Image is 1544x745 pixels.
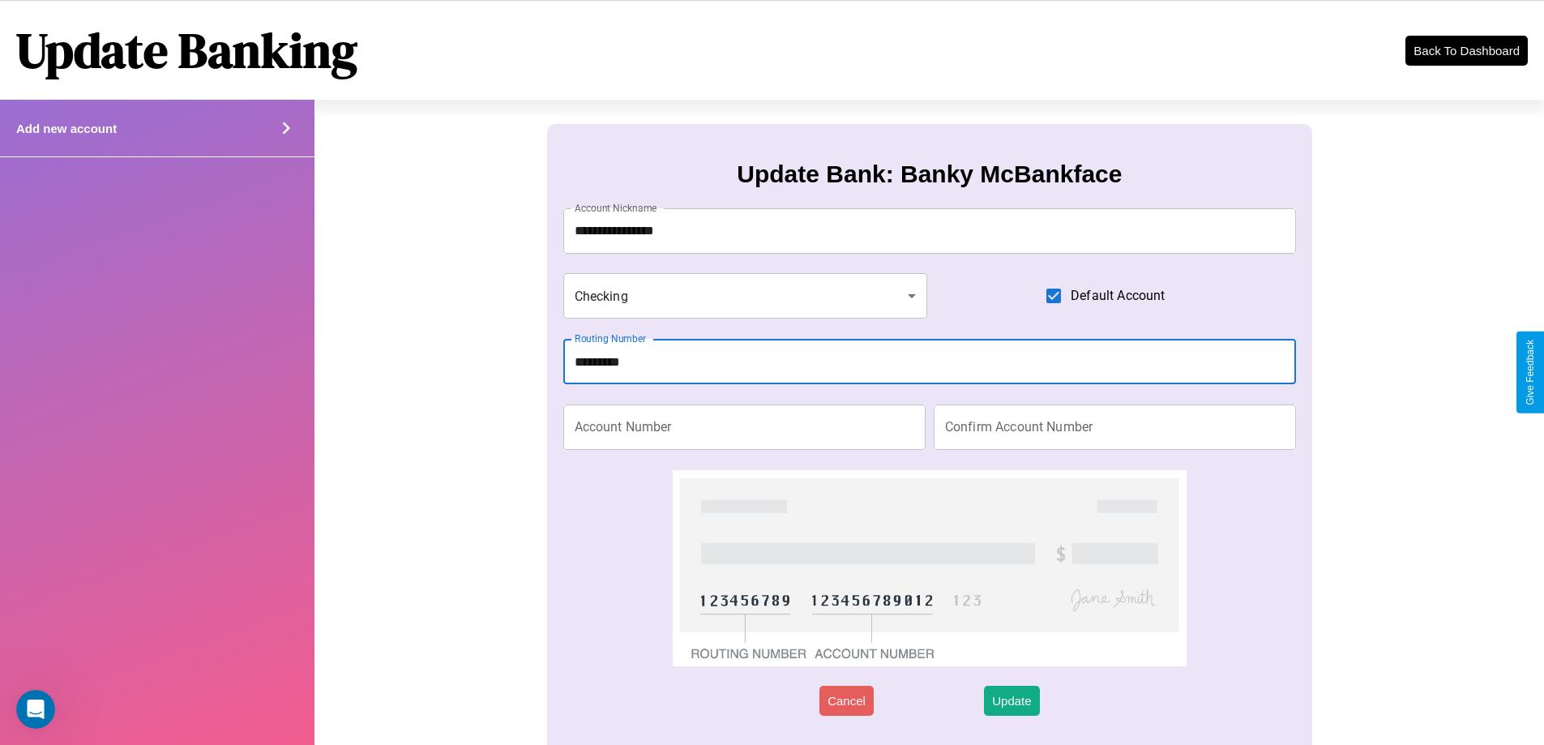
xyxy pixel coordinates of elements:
label: Account Nickname [575,201,657,215]
button: Cancel [819,686,874,716]
img: check [673,470,1186,666]
span: Default Account [1071,286,1165,306]
h1: Update Banking [16,17,357,83]
div: Give Feedback [1525,340,1536,405]
h3: Update Bank: Banky McBankface [737,161,1122,188]
label: Routing Number [575,332,646,345]
button: Back To Dashboard [1405,36,1528,66]
div: Checking [563,273,928,319]
h4: Add new account [16,122,117,135]
iframe: Intercom live chat [16,690,55,729]
button: Update [984,686,1039,716]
